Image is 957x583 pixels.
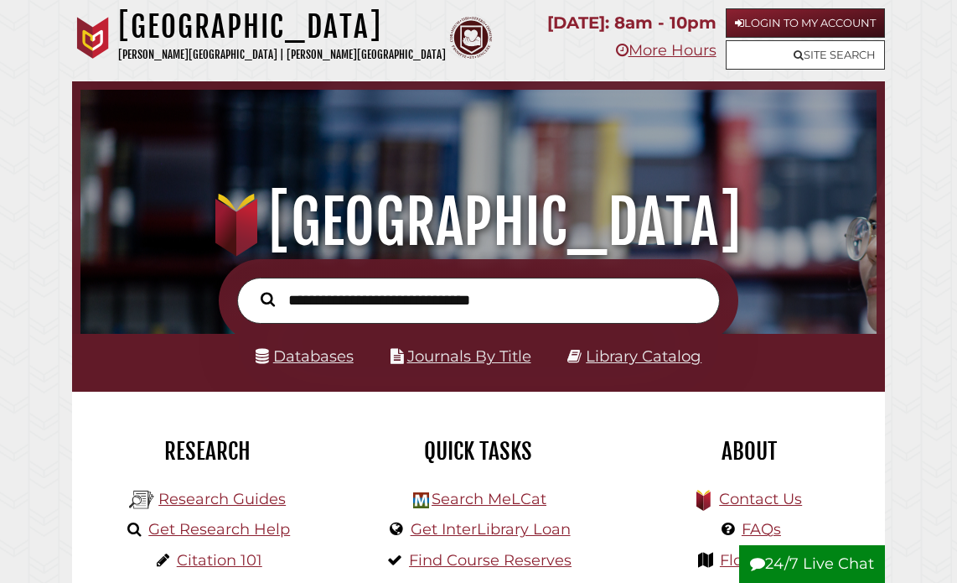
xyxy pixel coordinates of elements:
[726,8,885,38] a: Login to My Account
[252,289,283,310] button: Search
[450,17,492,59] img: Calvin Theological Seminary
[256,346,354,366] a: Databases
[409,551,572,570] a: Find Course Reserves
[261,292,275,307] i: Search
[85,437,330,466] h2: Research
[627,437,872,466] h2: About
[177,551,262,570] a: Citation 101
[432,490,546,508] a: Search MeLCat
[355,437,601,466] h2: Quick Tasks
[148,520,290,539] a: Get Research Help
[72,17,114,59] img: Calvin University
[118,45,446,65] p: [PERSON_NAME][GEOGRAPHIC_DATA] | [PERSON_NAME][GEOGRAPHIC_DATA]
[118,8,446,45] h1: [GEOGRAPHIC_DATA]
[547,8,716,38] p: [DATE]: 8am - 10pm
[742,520,781,539] a: FAQs
[413,492,429,508] img: Hekman Library Logo
[586,346,701,366] a: Library Catalog
[129,487,154,513] img: Hekman Library Logo
[95,185,862,259] h1: [GEOGRAPHIC_DATA]
[158,490,286,508] a: Research Guides
[719,490,802,508] a: Contact Us
[726,40,885,70] a: Site Search
[407,346,531,366] a: Journals By Title
[720,551,803,570] a: Floor Maps
[616,41,716,60] a: More Hours
[411,520,571,539] a: Get InterLibrary Loan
